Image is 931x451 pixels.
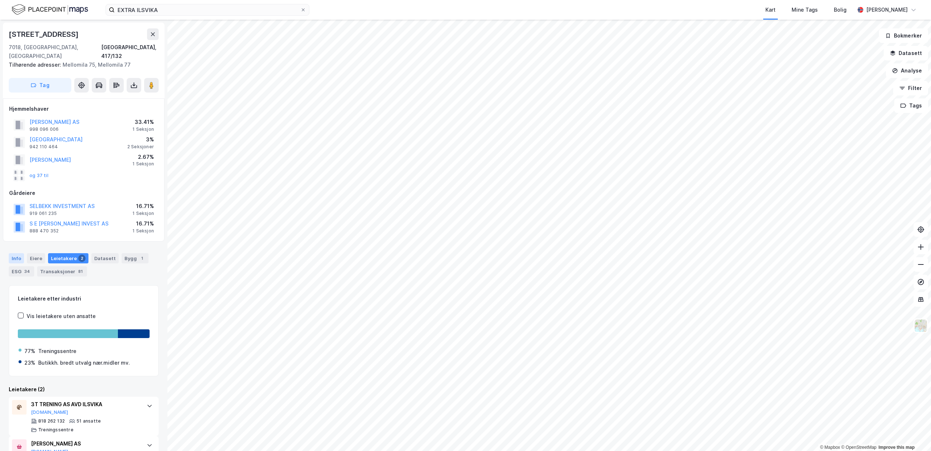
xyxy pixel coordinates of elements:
a: Mapbox [820,445,840,450]
div: 942 110 464 [29,144,58,150]
a: OpenStreetMap [841,445,876,450]
button: Datasett [884,46,928,60]
div: 919 061 235 [29,211,57,216]
div: 1 [138,255,146,262]
div: 998 096 006 [29,126,59,132]
a: Improve this map [879,445,915,450]
div: Leietakere etter industri [18,294,150,303]
div: Bygg [122,253,148,263]
div: 2.67% [132,153,154,161]
div: 1 Seksjon [132,126,154,132]
div: 16.71% [132,202,154,211]
img: logo.f888ab2527a4732fd821a326f86c7f29.svg [12,3,88,16]
div: 51 ansatte [76,418,101,424]
input: Søk på adresse, matrikkel, gårdeiere, leietakere eller personer [115,4,300,15]
div: 16.71% [132,219,154,228]
div: Gårdeiere [9,189,158,197]
div: Leietakere [48,253,88,263]
div: 7018, [GEOGRAPHIC_DATA], [GEOGRAPHIC_DATA] [9,43,101,60]
div: ESG [9,266,34,277]
div: 3% [127,135,154,144]
div: 3T TRENING AS AVD ILSVIKA [31,400,139,409]
div: [PERSON_NAME] AS [31,439,139,448]
button: Bokmerker [879,28,928,43]
div: Vis leietakere uten ansatte [27,312,96,321]
div: Leietakere (2) [9,385,159,394]
div: Info [9,253,24,263]
div: Butikkh. bredt utvalg nær.midler mv. [38,358,130,367]
div: Treningssentre [38,427,74,433]
div: 888 470 352 [29,228,59,234]
div: Mine Tags [792,5,818,14]
div: [PERSON_NAME] [866,5,908,14]
div: Transaksjoner [37,266,87,277]
div: Datasett [91,253,119,263]
span: Tilhørende adresser: [9,62,63,68]
div: Treningssentre [38,347,76,356]
div: 2 Seksjoner [127,144,154,150]
div: 1 Seksjon [132,161,154,167]
div: 81 [77,268,84,275]
div: Hjemmelshaver [9,105,158,113]
div: 23% [24,358,35,367]
button: Tags [894,98,928,113]
button: [DOMAIN_NAME] [31,409,68,415]
div: 1 Seksjon [132,211,154,216]
div: Kart [765,5,776,14]
div: Bolig [834,5,847,14]
div: 77% [24,347,35,356]
div: Eiere [27,253,45,263]
iframe: Chat Widget [895,416,931,451]
button: Filter [893,81,928,95]
div: 818 262 132 [38,418,65,424]
div: 33.41% [132,118,154,126]
div: Mellomila 75, Mellomila 77 [9,60,153,69]
button: Tag [9,78,71,93]
div: [GEOGRAPHIC_DATA], 417/132 [101,43,159,60]
div: 1 Seksjon [132,228,154,234]
div: Kontrollprogram for chat [895,416,931,451]
button: Analyse [886,63,928,78]
div: 2 [78,255,86,262]
div: 34 [23,268,31,275]
img: Z [914,319,928,333]
div: [STREET_ADDRESS] [9,28,80,40]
